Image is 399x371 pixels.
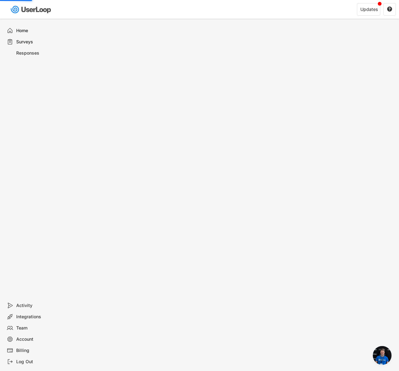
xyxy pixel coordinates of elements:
[16,325,57,331] div: Team
[16,348,57,354] div: Billing
[16,314,57,320] div: Integrations
[16,359,57,365] div: Log Out
[387,7,392,12] button: 
[387,6,392,12] text: 
[373,346,392,365] div: Open chat
[9,3,53,16] img: userloop-logo-01.svg
[16,50,57,56] div: Responses
[360,7,378,12] div: Updates
[16,336,57,342] div: Account
[16,303,57,309] div: Activity
[16,28,57,34] div: Home
[16,39,57,45] div: Surveys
